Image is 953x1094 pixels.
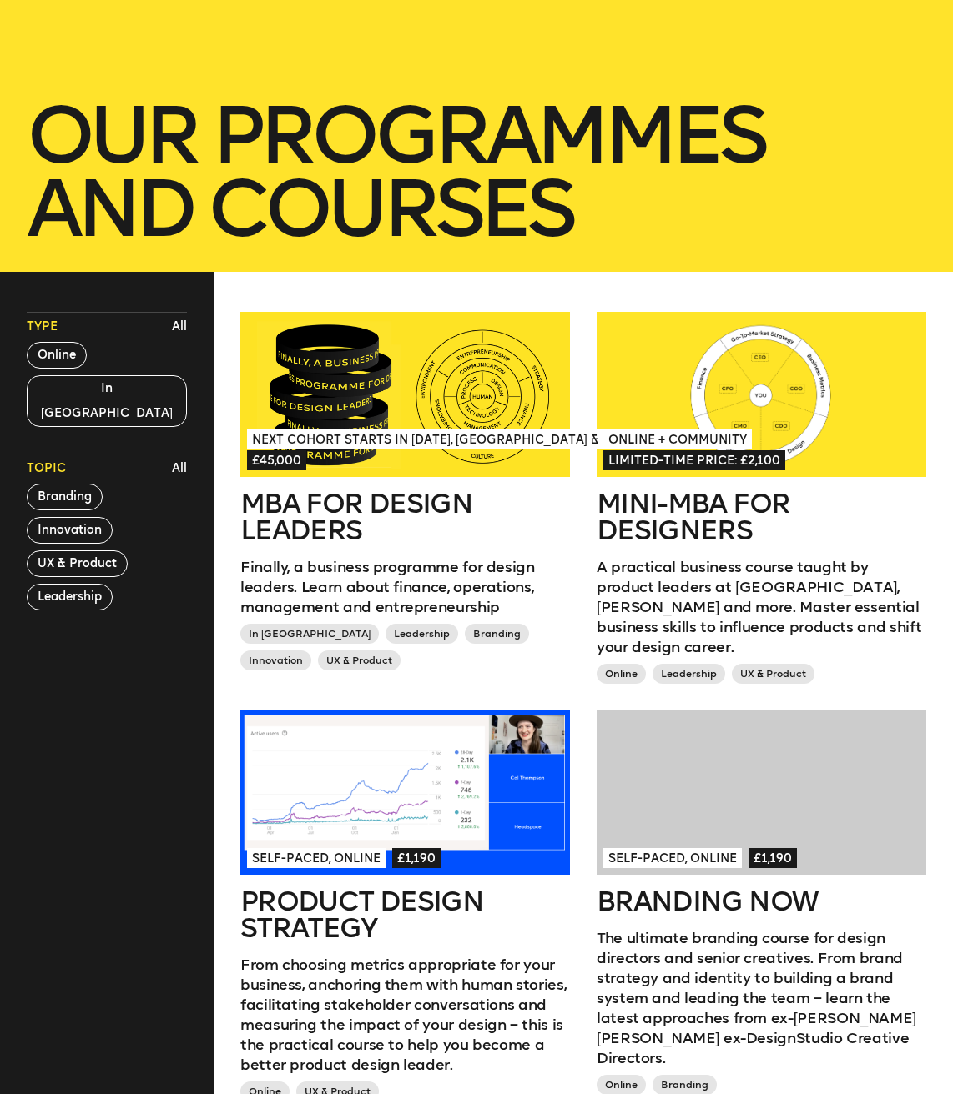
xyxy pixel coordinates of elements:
button: In [GEOGRAPHIC_DATA] [27,375,187,427]
span: Self-paced, Online [247,848,386,868]
span: UX & Product [318,650,401,670]
a: Online + CommunityLimited-time price: £2,100Mini-MBA for DesignersA practical business course tau... [597,312,926,690]
span: Branding [465,624,529,644]
a: Next Cohort Starts in [DATE], [GEOGRAPHIC_DATA] & [US_STATE]£45,000MBA for Design LeadersFinally,... [240,312,570,677]
h2: Branding Now [597,888,926,915]
p: Finally, a business programme for design leaders. Learn about finance, operations, management and... [240,557,570,617]
button: Branding [27,484,103,510]
button: UX & Product [27,550,128,577]
h1: our Programmes and courses [27,98,926,245]
span: £1,190 [392,848,441,868]
span: Limited-time price: £2,100 [603,450,785,470]
span: £1,190 [749,848,797,868]
button: All [168,456,191,481]
span: £45,000 [247,450,306,470]
p: From choosing metrics appropriate for your business, anchoring them with human stories, facilitat... [240,955,570,1075]
span: Next Cohort Starts in [DATE], [GEOGRAPHIC_DATA] & [US_STATE] [247,429,675,449]
button: Leadership [27,584,113,610]
span: Topic [27,460,66,477]
span: In [GEOGRAPHIC_DATA] [240,624,379,644]
span: Online [597,664,646,684]
span: UX & Product [732,664,814,684]
p: A practical business course taught by product leaders at [GEOGRAPHIC_DATA], [PERSON_NAME] and mor... [597,557,926,657]
span: Innovation [240,650,311,670]
span: Leadership [653,664,725,684]
button: Innovation [27,517,113,544]
span: Self-paced, Online [603,848,742,868]
button: Online [27,342,87,369]
h2: Mini-MBA for Designers [597,490,926,544]
h2: MBA for Design Leaders [240,490,570,544]
p: The ultimate branding course for design directors and senior creatives. From brand strategy and i... [597,928,926,1068]
span: Leadership [386,624,458,644]
span: Type [27,319,58,335]
span: Online + Community [603,429,752,449]
button: All [168,314,191,339]
h2: Product Design Strategy [240,888,570,941]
